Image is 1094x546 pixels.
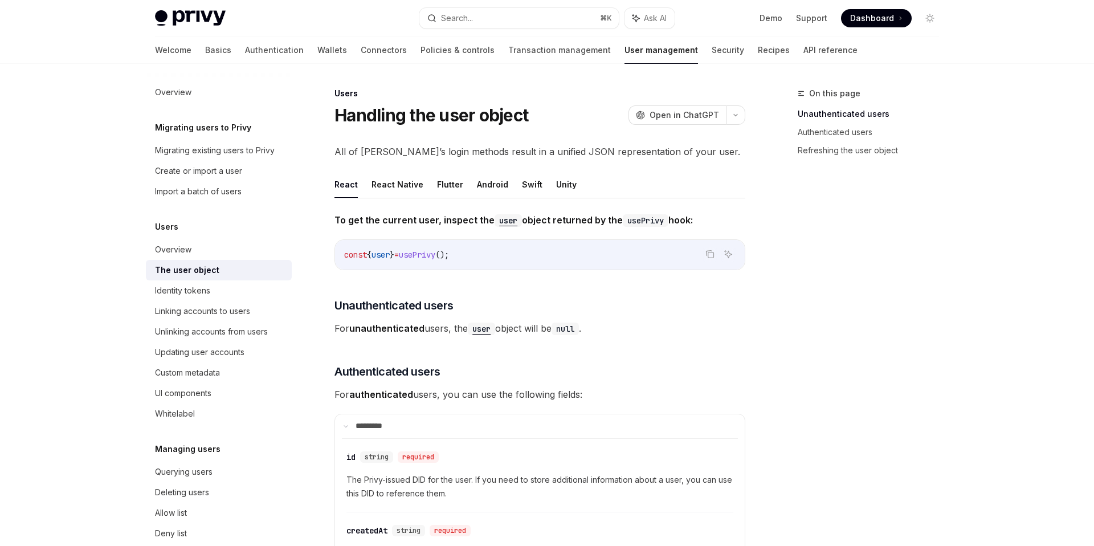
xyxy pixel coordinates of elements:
[796,13,827,24] a: Support
[495,214,522,226] a: user
[155,36,191,64] a: Welcome
[146,181,292,202] a: Import a batch of users
[334,386,745,402] span: For users, you can use the following fields:
[146,82,292,103] a: Overview
[146,362,292,383] a: Custom metadata
[349,389,413,400] strong: authenticated
[397,526,421,535] span: string
[367,250,372,260] span: {
[495,214,522,227] code: user
[623,214,668,227] code: usePrivy
[624,36,698,64] a: User management
[245,36,304,64] a: Authentication
[477,171,508,198] button: Android
[155,185,242,198] div: Import a batch of users
[721,247,736,262] button: Ask AI
[146,462,292,482] a: Querying users
[421,36,495,64] a: Policies & controls
[146,280,292,301] a: Identity tokens
[155,366,220,380] div: Custom metadata
[334,105,528,125] h1: Handling the user object
[435,250,449,260] span: ();
[349,323,424,334] strong: unauthenticated
[398,451,439,463] div: required
[600,14,612,23] span: ⌘ K
[334,364,440,380] span: Authenticated users
[628,105,726,125] button: Open in ChatGPT
[650,109,719,121] span: Open in ChatGPT
[468,323,495,334] a: user
[624,8,675,28] button: Ask AI
[809,87,860,100] span: On this page
[803,36,858,64] a: API reference
[155,243,191,256] div: Overview
[155,506,187,520] div: Allow list
[155,527,187,540] div: Deny list
[146,404,292,424] a: Whitelabel
[798,141,948,160] a: Refreshing the user object
[361,36,407,64] a: Connectors
[155,10,226,26] img: light logo
[346,525,387,536] div: createdAt
[556,171,577,198] button: Unity
[441,11,473,25] div: Search...
[921,9,939,27] button: Toggle dark mode
[346,451,356,463] div: id
[468,323,495,335] code: user
[841,9,912,27] a: Dashboard
[155,486,209,499] div: Deleting users
[146,140,292,161] a: Migrating existing users to Privy
[146,482,292,503] a: Deleting users
[155,304,250,318] div: Linking accounts to users
[155,407,195,421] div: Whitelabel
[334,298,454,313] span: Unauthenticated users
[155,85,191,99] div: Overview
[798,105,948,123] a: Unauthenticated users
[365,453,389,462] span: string
[758,36,790,64] a: Recipes
[712,36,744,64] a: Security
[419,8,619,28] button: Search...⌘K
[155,144,275,157] div: Migrating existing users to Privy
[155,284,210,298] div: Identity tokens
[155,220,178,234] h5: Users
[522,171,542,198] button: Swift
[155,263,219,277] div: The user object
[146,523,292,544] a: Deny list
[344,250,367,260] span: const
[508,36,611,64] a: Transaction management
[146,342,292,362] a: Updating user accounts
[155,121,251,135] h5: Migrating users to Privy
[155,442,221,456] h5: Managing users
[146,239,292,260] a: Overview
[334,88,745,99] div: Users
[155,164,242,178] div: Create or import a user
[399,250,435,260] span: usePrivy
[437,171,463,198] button: Flutter
[644,13,667,24] span: Ask AI
[798,123,948,141] a: Authenticated users
[146,301,292,321] a: Linking accounts to users
[334,214,693,226] strong: To get the current user, inspect the object returned by the hook:
[430,525,471,536] div: required
[317,36,347,64] a: Wallets
[155,465,213,479] div: Querying users
[760,13,782,24] a: Demo
[146,260,292,280] a: The user object
[390,250,394,260] span: }
[552,323,579,335] code: null
[146,383,292,404] a: UI components
[146,321,292,342] a: Unlinking accounts from users
[372,250,390,260] span: user
[703,247,717,262] button: Copy the contents from the code block
[146,161,292,181] a: Create or import a user
[394,250,399,260] span: =
[334,144,745,160] span: All of [PERSON_NAME]’s login methods result in a unified JSON representation of your user.
[334,320,745,336] span: For users, the object will be .
[372,171,423,198] button: React Native
[155,325,268,339] div: Unlinking accounts from users
[346,473,733,500] span: The Privy-issued DID for the user. If you need to store additional information about a user, you ...
[334,171,358,198] button: React
[155,345,244,359] div: Updating user accounts
[146,503,292,523] a: Allow list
